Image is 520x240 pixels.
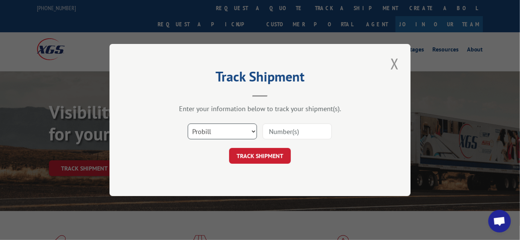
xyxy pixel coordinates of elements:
[147,71,373,86] h2: Track Shipment
[229,148,291,164] button: TRACK SHIPMENT
[147,104,373,113] div: Enter your information below to track your shipment(s).
[263,124,332,139] input: Number(s)
[488,210,511,232] a: Open chat
[388,53,401,74] button: Close modal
